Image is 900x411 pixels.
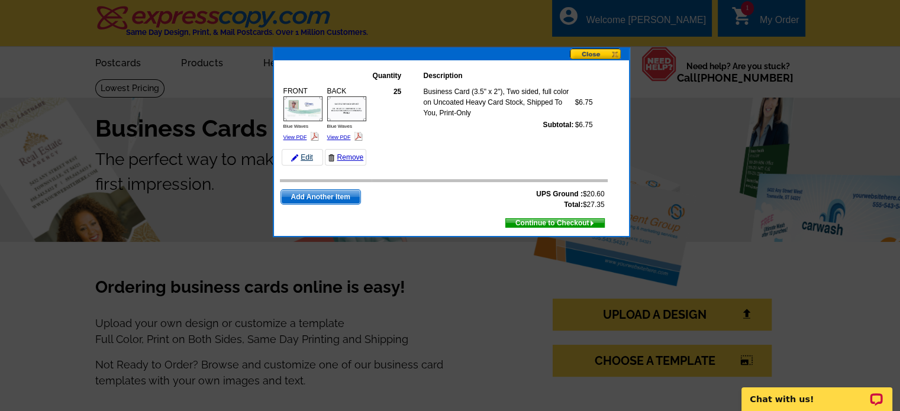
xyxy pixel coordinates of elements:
[536,189,604,210] span: $20.60 $27.35
[564,200,583,209] strong: Total:
[734,374,900,411] iframe: LiveChat chat widget
[393,88,401,96] strong: 25
[283,96,322,121] img: small-thumb.jpg
[325,149,366,166] a: Remove
[327,134,351,140] a: View PDF
[423,70,575,82] th: Description
[327,96,366,121] img: small-thumb.jpg
[310,132,319,141] img: pdf_logo.png
[281,190,360,204] span: Add Another Item
[283,134,307,140] a: View PDF
[325,84,368,144] div: BACK
[282,84,324,144] div: FRONT
[506,216,604,229] span: Continue to Checkout
[372,70,423,82] th: Quantity
[328,154,335,161] img: trashcan-icon.gif
[354,132,363,141] img: pdf_logo.png
[575,86,593,119] td: $6.75
[291,154,298,161] img: pencil-icon.gif
[536,190,583,198] strong: UPS Ground :
[575,119,593,131] td: $6.75
[282,149,323,166] a: Edit
[327,124,352,129] span: Blue Waves
[505,218,605,228] a: Continue to Checkout
[543,121,574,129] strong: Subtotal:
[283,124,308,129] span: Blue Waves
[589,221,595,226] img: button-next-arrow-white.png
[280,189,361,205] a: Add Another Item
[423,86,575,119] td: Business Card (3.5" x 2"), Two sided, full color on Uncoated Heavy Card Stock, Shipped To You, Pr...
